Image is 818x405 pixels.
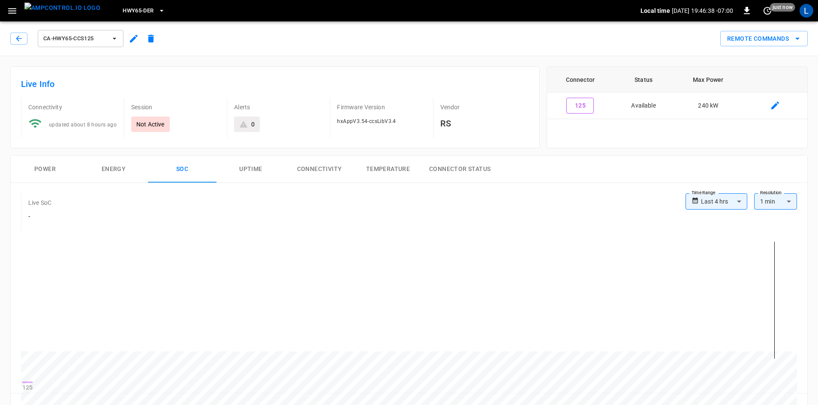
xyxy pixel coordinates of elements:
[770,3,795,12] span: just now
[131,103,220,111] p: Session
[49,122,117,128] span: updated about 8 hours ago
[672,6,733,15] p: [DATE] 19:46:38 -07:00
[24,3,100,13] img: ampcontrol.io logo
[136,120,165,129] p: Not Active
[123,6,153,16] span: HWY65-DER
[613,67,674,93] th: Status
[800,4,813,18] div: profile-icon
[28,198,51,207] p: Live SoC
[754,193,797,210] div: 1 min
[354,156,422,183] button: Temperature
[674,93,743,119] td: 240 kW
[337,118,396,124] span: hxAppV3.54-ccsLibV3.4
[566,98,594,114] button: 125
[720,31,808,47] button: Remote Commands
[43,34,107,44] span: ca-hwy65-ccs125
[761,4,774,18] button: set refresh interval
[11,156,79,183] button: Power
[337,103,426,111] p: Firmware Version
[234,103,323,111] p: Alerts
[760,189,782,196] label: Resolution
[422,156,497,183] button: Connector Status
[148,156,217,183] button: SOC
[28,212,51,222] h6: -
[692,189,716,196] label: Time Range
[674,67,743,93] th: Max Power
[79,156,148,183] button: Energy
[119,3,168,19] button: HWY65-DER
[28,103,117,111] p: Connectivity
[251,120,255,129] div: 0
[285,156,354,183] button: Connectivity
[440,117,529,130] h6: RS
[217,156,285,183] button: Uptime
[701,193,747,210] div: Last 4 hrs
[613,93,674,119] td: Available
[38,30,123,47] button: ca-hwy65-ccs125
[440,103,529,111] p: Vendor
[547,67,807,119] table: connector table
[547,67,613,93] th: Connector
[720,31,808,47] div: remote commands options
[21,77,529,91] h6: Live Info
[641,6,670,15] p: Local time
